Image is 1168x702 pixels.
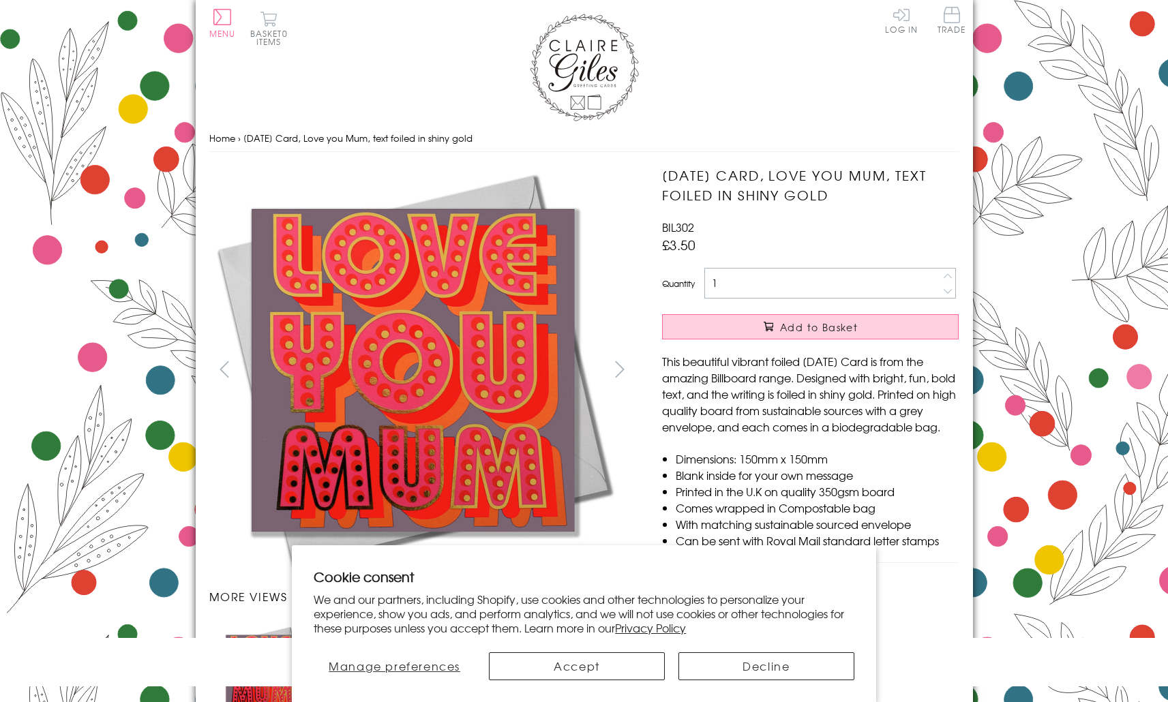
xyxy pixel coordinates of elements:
span: Trade [938,7,966,33]
button: Accept [489,652,665,680]
button: Menu [209,9,236,37]
li: Blank inside for your own message [676,467,959,483]
span: [DATE] Card, Love you Mum, text foiled in shiny gold [243,132,473,144]
a: Log In [885,7,918,33]
button: next [604,354,635,384]
span: Add to Basket [780,320,858,334]
li: Printed in the U.K on quality 350gsm board [676,483,959,500]
h2: Cookie consent [314,567,854,586]
span: Manage preferences [329,658,460,674]
h1: [DATE] Card, Love you Mum, text foiled in shiny gold [662,166,959,205]
button: prev [209,354,240,384]
a: Trade [938,7,966,36]
button: Decline [678,652,854,680]
li: Can be sent with Royal Mail standard letter stamps [676,532,959,549]
li: Dimensions: 150mm x 150mm [676,451,959,467]
span: £3.50 [662,235,695,254]
li: Comes wrapped in Compostable bag [676,500,959,516]
button: Add to Basket [662,314,959,339]
span: 0 items [256,27,288,48]
p: We and our partners, including Shopify, use cookies and other technologies to personalize your ex... [314,592,854,635]
img: Mother's Day Card, Love you Mum, text foiled in shiny gold [209,166,618,575]
nav: breadcrumbs [209,125,959,153]
button: Basket0 items [250,11,288,46]
p: This beautiful vibrant foiled [DATE] Card is from the amazing Billboard range. Designed with brig... [662,353,959,435]
label: Quantity [662,277,695,290]
button: Manage preferences [314,652,475,680]
img: Mother's Day Card, Love you Mum, text foiled in shiny gold [635,166,1044,575]
img: Claire Giles Greetings Cards [530,14,639,121]
span: › [238,132,241,144]
li: With matching sustainable sourced envelope [676,516,959,532]
span: BIL302 [662,219,694,235]
h3: More views [209,588,635,605]
a: Privacy Policy [615,620,686,636]
a: Home [209,132,235,144]
span: Menu [209,27,236,40]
